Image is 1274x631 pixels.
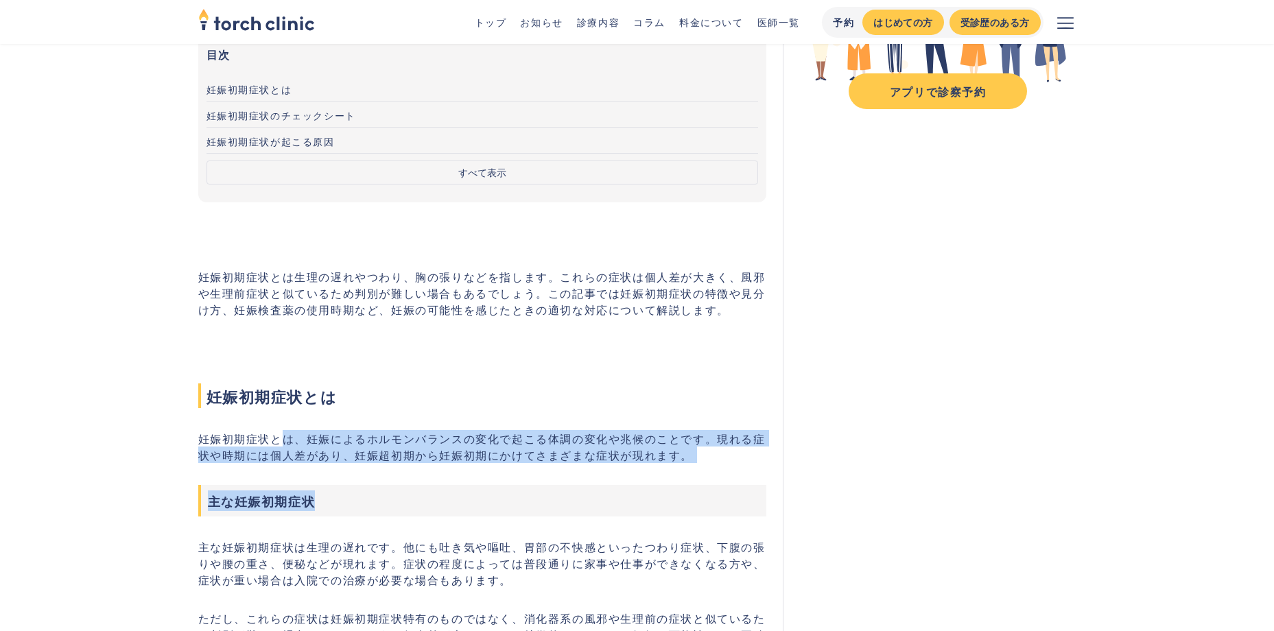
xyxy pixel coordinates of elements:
[757,15,800,29] a: 医師一覧
[475,15,507,29] a: トップ
[207,44,759,64] h3: 目次
[207,134,335,148] span: 妊娠初期症状が起こる原因
[873,15,932,29] div: はじめての方
[862,10,943,35] a: はじめての方
[198,10,315,34] a: home
[198,430,767,463] p: 妊娠初期症状とは、妊娠によるホルモンバランスの変化で起こる体調の変化や兆候のことです。現れる症状や時期には個人差があり、妊娠超初期から妊娠初期にかけてさまざまな症状が現れます。
[198,383,767,408] span: 妊娠初期症状とは
[198,268,767,318] p: 妊娠初期症状とは生理の遅れやつわり、胸の張りなどを指します。これらの症状は個人差が大きく、風邪や生理前症状と似ているため判別が難しい場合もあるでしょう。この記事では妊娠初期症状の特徴や見分け方、...
[679,15,744,29] a: 料金について
[207,82,292,96] span: 妊娠初期症状とは
[577,15,620,29] a: 診療内容
[207,75,759,102] a: 妊娠初期症状とは
[849,73,1027,109] a: アプリで診察予約
[207,160,759,184] button: すべて表示
[207,102,759,128] a: 妊娠初期症状のチェックシート
[207,128,759,154] a: 妊娠初期症状が起こる原因
[198,538,767,588] p: 主な妊娠初期症状は生理の遅れです。他にも吐き気や嘔吐、胃部の不快感といったつわり症状、下腹の張りや腰の重さ、便秘などが現れます。症状の程度によっては普段通りに家事や仕事ができなくなる方や、症状が...
[949,10,1041,35] a: 受診歴のある方
[861,83,1015,99] div: アプリで診察予約
[198,485,767,516] h3: 主な妊娠初期症状
[833,15,854,29] div: 予約
[633,15,665,29] a: コラム
[198,4,315,34] img: torch clinic
[960,15,1030,29] div: 受診歴のある方
[520,15,563,29] a: お知らせ
[207,108,356,122] span: 妊娠初期症状のチェックシート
